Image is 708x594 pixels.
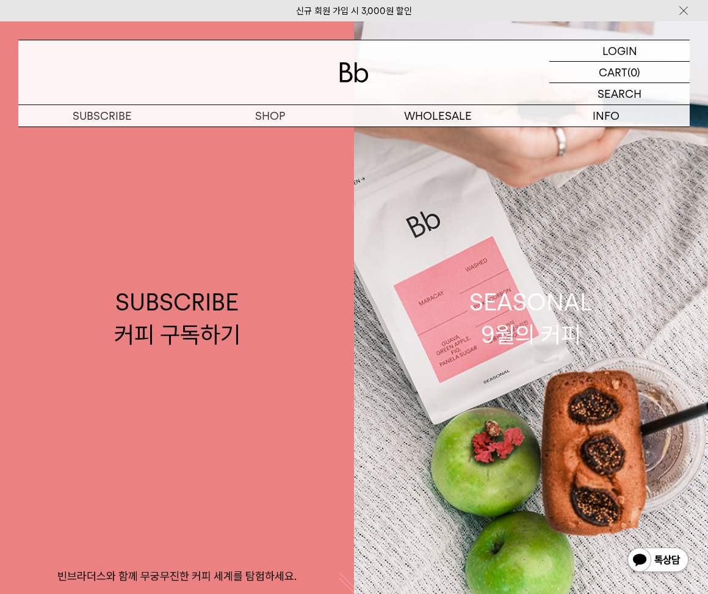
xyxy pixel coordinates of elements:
a: SUBSCRIBE [18,105,186,127]
a: LOGIN [549,40,690,62]
div: SUBSCRIBE 커피 구독하기 [114,286,240,351]
p: CART [599,62,627,82]
p: (0) [627,62,640,82]
a: CART (0) [549,62,690,83]
p: INFO [522,105,690,127]
p: LOGIN [602,40,637,61]
img: 로고 [339,62,369,82]
p: SEARCH [598,83,641,105]
a: 신규 회원 가입 시 3,000원 할인 [296,5,412,16]
div: SEASONAL 9월의 커피 [469,286,593,351]
p: WHOLESALE [354,105,522,127]
img: 카카오톡 채널 1:1 채팅 버튼 [626,546,690,576]
a: SHOP [186,105,354,127]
